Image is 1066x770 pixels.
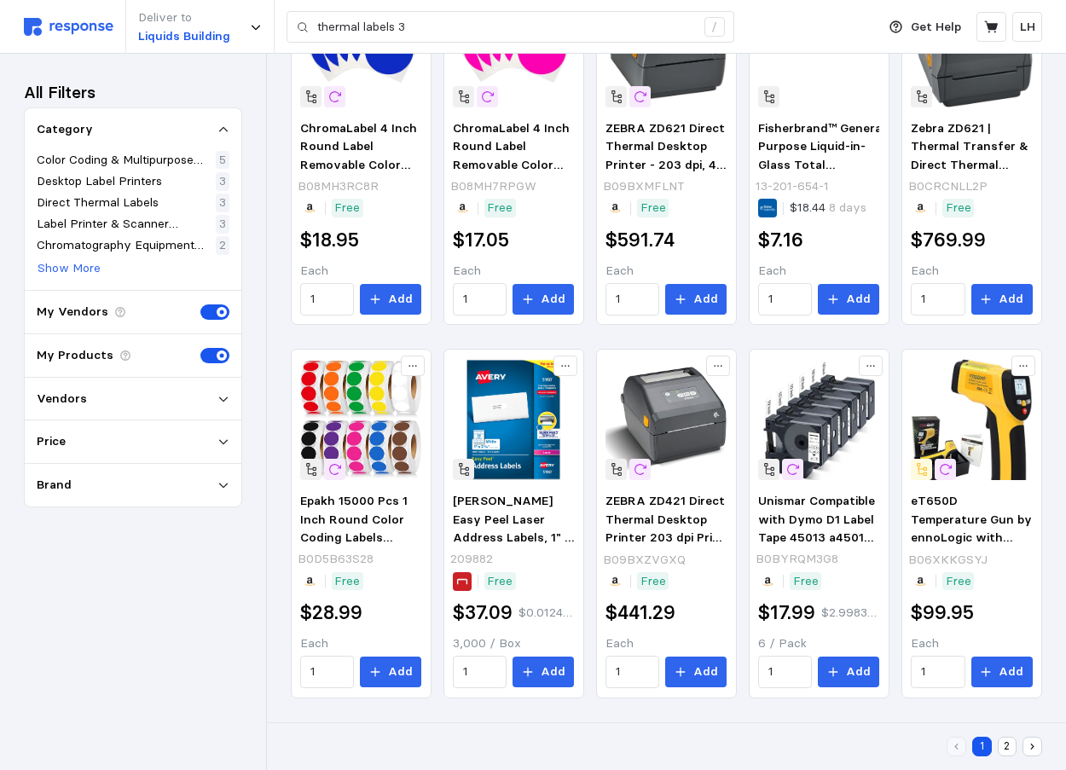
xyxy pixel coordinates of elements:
p: B09BXMFLNT [603,177,685,196]
img: 51Bhl3GSJwL._SY445_SX342_QL70_FMwebp_.jpg [911,359,1032,480]
h3: All Filters [24,81,96,104]
p: Add [693,290,718,309]
input: Qty [921,657,955,687]
button: Add [513,657,574,687]
h2: $769.99 [911,227,986,253]
p: Free [334,572,360,591]
span: ZEBRA ZD621 Direct Thermal Desktop Printer - 203 dpi, 4" Print Width & USB Serial Ethernet - Home... [605,120,726,284]
p: 5 [219,151,226,170]
p: B08MH3RC8R [298,177,379,196]
h2: $17.05 [453,227,509,253]
p: 209882 [450,550,493,569]
button: Add [665,284,727,315]
p: B0BYRQM3G8 [756,550,838,569]
p: Free [487,199,513,217]
p: My Products [37,346,113,365]
h2: $441.29 [605,599,675,626]
p: Price [37,432,66,451]
p: Deliver to [138,9,230,27]
span: eT650D Temperature Gun by ennoLogic with NIST Certificate - Dual Laser Non-Contact Infrared Therm... [911,493,1032,712]
span: ChromaLabel 4 Inch Round Label Removable Color Code Dot Stickers, High Visibility for Warehouse I... [300,120,417,284]
p: Vendors [37,390,87,408]
p: $2.9983 / unit [821,604,879,622]
p: B09BXZVGXQ [603,551,686,570]
input: Search for a product name or SKU [317,12,695,43]
span: [PERSON_NAME] Easy Peel Laser Address Labels, 1" x 2 5/8", Matte White, 3000 Labels/Box (5160) [453,493,574,600]
img: 61NQs22C-KL.__AC_SX300_SY300_QL70_FMwebp_.jpg [758,359,879,480]
p: 13-201-654-1 [756,177,829,196]
p: B08MH7RPGW [450,177,536,196]
button: Add [513,284,574,315]
span: ChromaLabel 4 Inch Round Label Removable Color Code Dot Stickers, High Visibility for Warehouse I... [453,120,570,284]
h2: $18.95 [300,227,359,253]
h2: $591.74 [605,227,675,253]
p: Brand [37,476,72,495]
img: 977ED9C1-4868-495A-9EF8BDABECFAE33D_sc7 [453,359,574,480]
p: Each [911,634,1032,653]
p: 2 [219,236,226,255]
p: Each [911,262,1032,281]
p: Direct Thermal Labels [37,194,159,212]
h2: $37.09 [453,599,513,626]
p: Add [388,663,413,681]
input: Qty [768,284,802,315]
input: Qty [921,284,955,315]
span: Unismar Compatible with Dymo D1 Label Tape 45013 a45013 S0720530 for Dymo Label Maker Refill Repl... [758,493,879,693]
p: Color Coding & Multipurpose Labels [37,151,212,170]
p: Free [793,572,819,591]
p: Free [946,572,971,591]
button: Show More [37,258,101,279]
p: B0CRCNLL2P [908,177,988,196]
p: Show More [38,259,101,278]
span: Fisherbrand™ General Purpose Liquid-in-Glass Total Immersion Thermometers: Blue Organic Fill- -20... [758,120,885,246]
button: Add [971,284,1033,315]
span: Epakh 15000 Pcs 1 Inch Round Color Coding Labels Stickers Roll Adhesive Assorted Colored Dot Stic... [300,493,420,712]
p: 3 [219,172,226,191]
p: Chromatography Equipment Accessories [37,236,212,255]
p: $0.0124 / unit [519,604,574,622]
span: 8 days [826,200,866,215]
img: 61o4bTuBoJL._AC_SX425_.jpg [605,359,727,480]
p: Free [946,199,971,217]
p: Add [999,290,1023,309]
p: Each [453,262,574,281]
h2: $7.16 [758,227,803,253]
h2: $17.99 [758,599,815,626]
p: Add [846,663,871,681]
img: 71rj-aaFjtL._AC_SY450_.jpg [300,359,421,480]
button: Add [818,657,879,687]
p: Add [388,290,413,309]
p: 3 [219,215,226,234]
button: 1 [972,737,992,756]
p: Liquids Building [138,27,230,46]
p: Get Help [911,18,961,37]
button: Add [360,657,421,687]
button: Get Help [879,11,971,43]
p: Each [605,262,727,281]
p: $18.44 [790,199,866,217]
input: Qty [616,284,650,315]
p: Free [487,572,513,591]
button: Add [360,284,421,315]
p: Label Printer & Scanner Accessories [37,215,212,234]
div: / [704,17,725,38]
input: Qty [310,284,345,315]
p: Desktop Label Printers [37,172,162,191]
span: ZEBRA ZD421 Direct Thermal Desktop Printer 203 dpi Print Width 4-inch Wired USB and Ethernet Conn... [605,493,726,674]
button: 2 [998,737,1017,756]
p: Free [640,199,666,217]
input: Qty [616,657,650,687]
p: 6 / Pack [758,634,879,653]
p: My Vendors [37,303,108,321]
p: 3,000 / Box [453,634,574,653]
input: Qty [463,284,497,315]
input: Qty [768,657,802,687]
p: B06XKKGSYJ [908,551,988,570]
p: Add [693,663,718,681]
input: Qty [463,657,497,687]
p: LH [1020,18,1035,37]
p: Free [334,199,360,217]
p: Each [300,262,421,281]
p: Add [999,663,1023,681]
p: 3 [219,194,226,212]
